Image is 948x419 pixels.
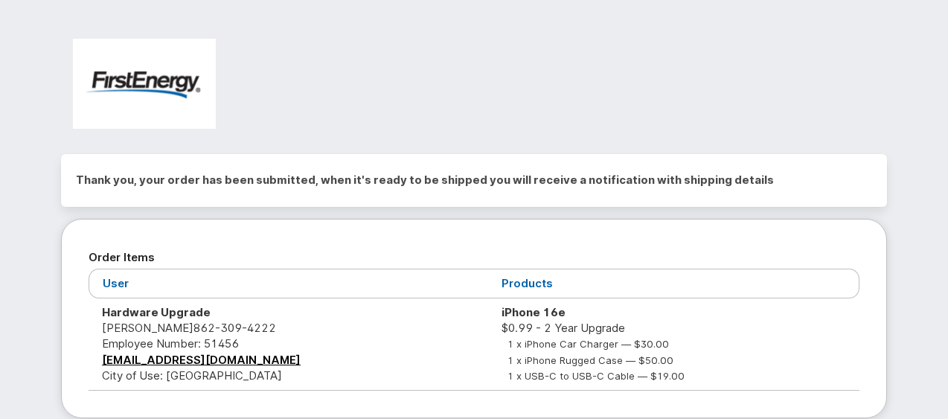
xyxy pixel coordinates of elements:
[76,169,872,191] h2: Thank you, your order has been submitted, when it's ready to be shipped you will receive a notifi...
[488,298,859,391] td: $0.99 - 2 Year Upgrade
[215,321,242,335] span: 309
[73,39,216,129] img: FirstEnergy Corp
[242,321,276,335] span: 4222
[89,269,488,298] th: User
[507,338,669,350] small: 1 x iPhone Car Charger — $30.00
[102,353,301,367] a: [EMAIL_ADDRESS][DOMAIN_NAME]
[102,305,211,319] strong: Hardware Upgrade
[89,246,859,269] h2: Order Items
[89,298,488,391] td: [PERSON_NAME] City of Use: [GEOGRAPHIC_DATA]
[102,336,239,351] span: Employee Number: 51456
[507,370,685,382] small: 1 x USB-C to USB-C Cable — $19.00
[488,269,859,298] th: Products
[502,305,566,319] strong: iPhone 16e
[193,321,276,335] span: 862
[507,354,673,366] small: 1 x iPhone Rugged Case — $50.00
